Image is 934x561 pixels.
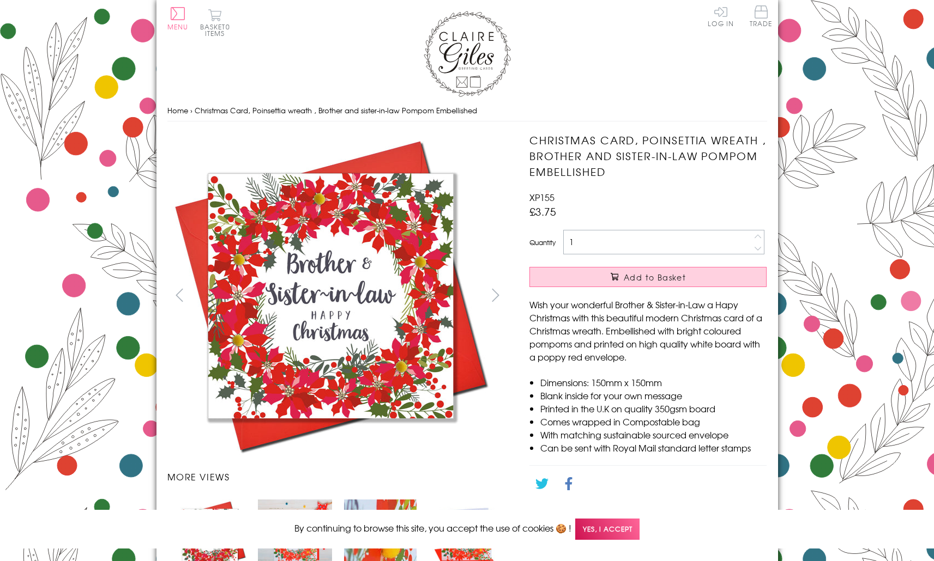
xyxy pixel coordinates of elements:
span: › [190,105,192,115]
span: 0 items [205,22,230,38]
label: Quantity [529,237,556,247]
span: Trade [750,5,773,27]
li: With matching sustainable sourced envelope [540,428,767,441]
button: Menu [167,7,189,30]
nav: breadcrumbs [167,100,767,122]
span: £3.75 [529,204,556,219]
h3: More views [167,470,508,483]
span: Christmas Card, Poinsettia wreath , Brother and sister-in-law Pompom Embellished [195,105,477,115]
a: Trade [750,5,773,29]
li: Dimensions: 150mm x 150mm [540,376,767,389]
a: Go back to the collection [539,507,644,520]
button: next [483,283,508,307]
span: XP155 [529,191,555,204]
button: Basket0 items [200,9,230,36]
li: Comes wrapped in Compostable bag [540,415,767,428]
span: Menu [167,22,189,32]
p: Wish your wonderful Brother & Sister-in-Law a Hapy Christmas with this beautiful modern Christmas... [529,298,767,363]
li: Printed in the U.K on quality 350gsm board [540,402,767,415]
li: Can be sent with Royal Mail standard letter stamps [540,441,767,454]
img: Claire Giles Greetings Cards [424,11,511,97]
span: Add to Basket [624,272,686,283]
a: Home [167,105,188,115]
button: prev [167,283,192,307]
h1: Christmas Card, Poinsettia wreath , Brother and sister-in-law Pompom Embellished [529,132,767,179]
li: Blank inside for your own message [540,389,767,402]
span: Yes, I accept [575,519,640,540]
img: Christmas Card, Poinsettia wreath , Brother and sister-in-law Pompom Embellished [167,132,494,459]
button: Add to Basket [529,267,767,287]
a: Log In [708,5,734,27]
img: Christmas Card, Poinsettia wreath , Brother and sister-in-law Pompom Embellished [508,132,835,459]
